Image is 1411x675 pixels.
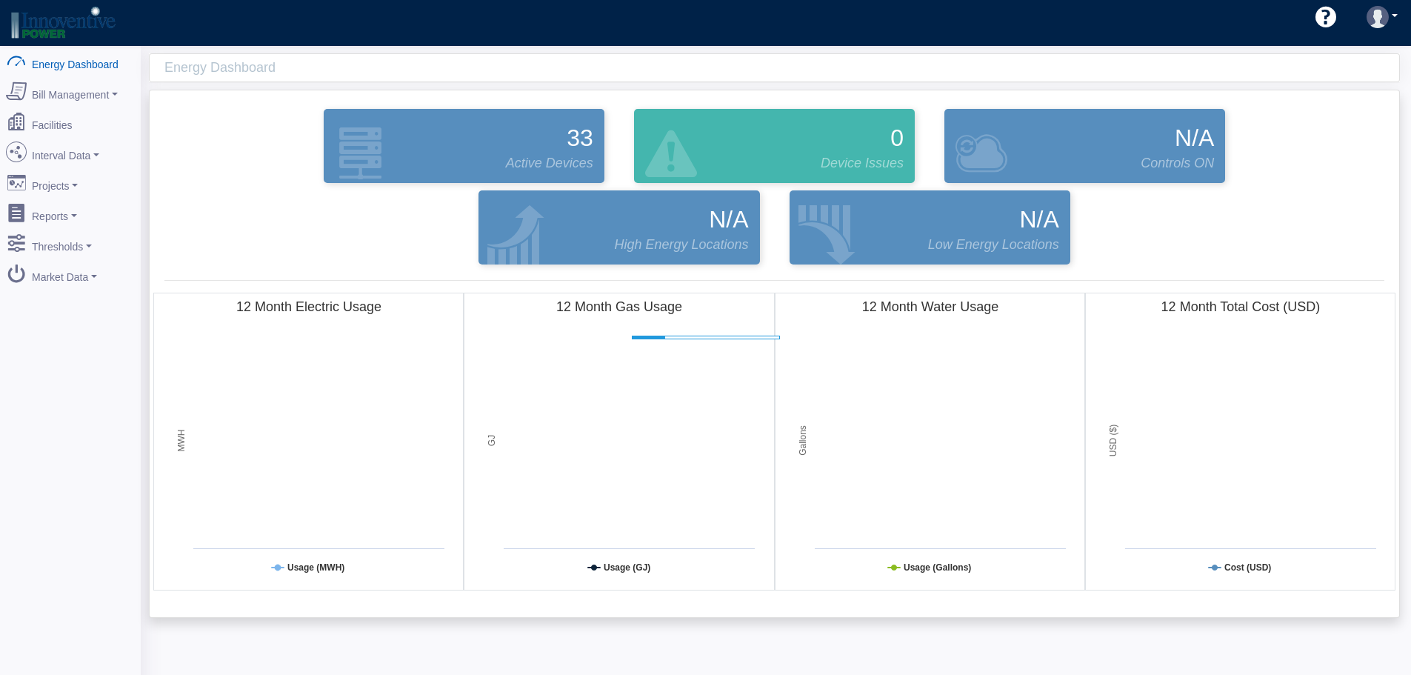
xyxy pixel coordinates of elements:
tspan: Gallons [798,425,808,456]
span: N/A [1175,120,1214,156]
div: Devices that are active and configured but are in an error state. [619,105,930,187]
tspan: 12 Month Water Usage [861,299,998,314]
img: user-3.svg [1367,6,1389,28]
tspan: 12 Month Electric Usage [236,299,381,314]
span: High Energy Locations [614,235,748,255]
tspan: Usage (MWH) [287,562,344,573]
a: 33 Active Devices [320,109,608,183]
span: 0 [890,120,904,156]
tspan: Usage (Gallons) [904,562,971,573]
tspan: 12 Month Gas Usage [556,299,682,314]
span: Active Devices [506,153,593,173]
span: N/A [1019,202,1058,237]
tspan: GJ [487,435,497,446]
tspan: USD ($) [1108,425,1118,456]
tspan: MWH [176,430,187,452]
span: N/A [709,202,748,237]
span: Low Energy Locations [928,235,1059,255]
div: Devices that are actively reporting data. [309,105,619,187]
tspan: 12 Month Total Cost (USD) [1161,299,1320,314]
span: Controls ON [1141,153,1214,173]
div: Energy Dashboard [164,54,1399,82]
tspan: Cost (USD) [1224,562,1271,573]
span: 33 [567,120,593,156]
span: Device Issues [821,153,904,173]
tspan: Usage (GJ) [604,562,650,573]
